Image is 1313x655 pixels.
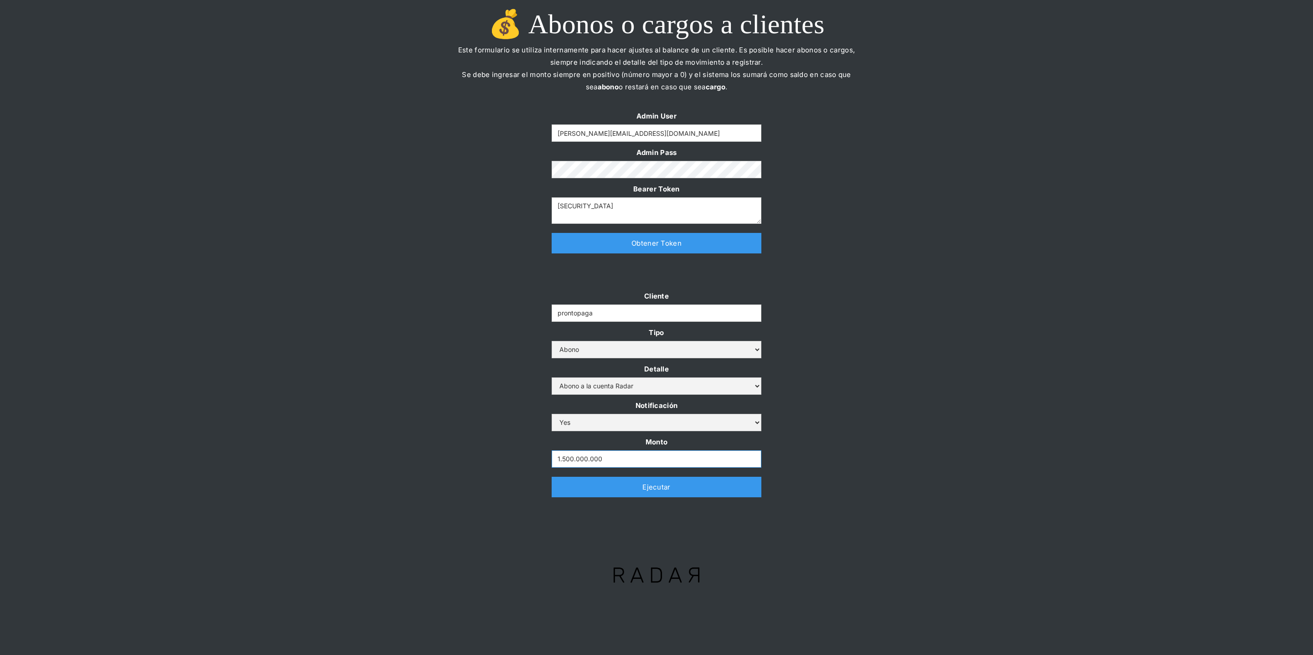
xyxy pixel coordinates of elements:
[552,290,761,302] label: Cliente
[706,83,726,91] strong: cargo
[552,326,761,339] label: Tipo
[552,146,761,159] label: Admin Pass
[552,304,761,322] input: Example Text
[598,83,619,91] strong: abono
[552,399,761,412] label: Notificación
[552,477,761,497] a: Ejecutar
[552,233,761,253] a: Obtener Token
[451,9,862,39] h1: 💰 Abonos o cargos a clientes
[552,436,761,448] label: Monto
[552,363,761,375] label: Detalle
[552,124,761,142] input: Example Text
[552,290,761,468] form: Form
[552,110,761,224] form: Form
[552,183,761,195] label: Bearer Token
[451,44,862,105] p: Este formulario se utiliza internamente para hacer ajustes al balance de un cliente. Es posible h...
[552,110,761,122] label: Admin User
[598,552,714,598] img: Logo Radar
[552,450,761,468] input: Monto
